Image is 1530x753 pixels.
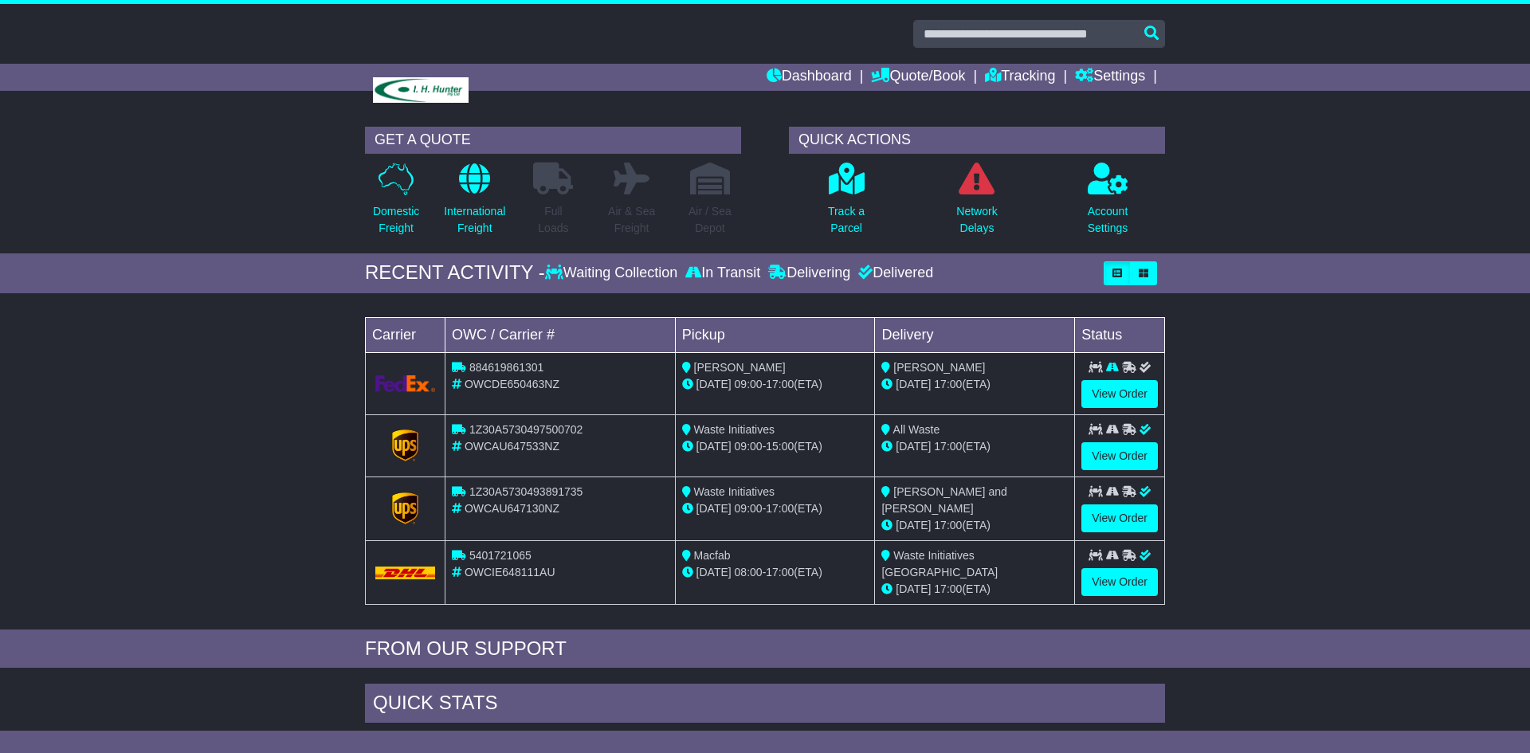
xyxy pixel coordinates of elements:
[828,203,865,237] p: Track a Parcel
[1087,162,1129,245] a: AccountSettings
[533,203,573,237] p: Full Loads
[392,492,419,524] img: GetCarrierServiceLogo
[735,566,763,578] span: 08:00
[1081,568,1158,596] a: View Order
[365,127,741,154] div: GET A QUOTE
[1081,504,1158,532] a: View Order
[465,440,559,453] span: OWCAU647533NZ
[682,500,869,517] div: - (ETA)
[694,549,731,562] span: Macfab
[735,502,763,515] span: 09:00
[682,564,869,581] div: - (ETA)
[366,317,445,352] td: Carrier
[469,361,543,374] span: 884619861301
[871,64,965,91] a: Quote/Book
[682,438,869,455] div: - (ETA)
[372,162,420,245] a: DomesticFreight
[934,440,962,453] span: 17:00
[766,440,794,453] span: 15:00
[934,378,962,390] span: 17:00
[881,549,998,578] span: Waste Initiatives [GEOGRAPHIC_DATA]
[694,485,775,498] span: Waste Initiatives
[934,519,962,531] span: 17:00
[881,517,1068,534] div: (ETA)
[682,376,869,393] div: - (ETA)
[1081,442,1158,470] a: View Order
[375,375,435,392] img: GetCarrierServiceLogo
[934,582,962,595] span: 17:00
[608,203,655,237] p: Air & Sea Freight
[469,549,532,562] span: 5401721065
[955,162,998,245] a: NetworkDelays
[767,64,852,91] a: Dashboard
[985,64,1055,91] a: Tracking
[896,440,931,453] span: [DATE]
[881,438,1068,455] div: (ETA)
[766,566,794,578] span: 17:00
[827,162,865,245] a: Track aParcel
[545,265,681,282] div: Waiting Collection
[465,502,559,515] span: OWCAU647130NZ
[694,361,786,374] span: [PERSON_NAME]
[956,203,997,237] p: Network Delays
[1075,317,1165,352] td: Status
[675,317,875,352] td: Pickup
[465,566,555,578] span: OWCIE648111AU
[365,637,1165,661] div: FROM OUR SUPPORT
[444,203,505,237] p: International Freight
[1081,380,1158,408] a: View Order
[854,265,933,282] div: Delivered
[893,361,985,374] span: [PERSON_NAME]
[465,378,559,390] span: OWCDE650463NZ
[875,317,1075,352] td: Delivery
[789,127,1165,154] div: QUICK ACTIONS
[688,203,732,237] p: Air / Sea Depot
[443,162,506,245] a: InternationalFreight
[893,423,940,436] span: All Waste
[881,581,1068,598] div: (ETA)
[735,440,763,453] span: 09:00
[766,378,794,390] span: 17:00
[373,203,419,237] p: Domestic Freight
[696,566,732,578] span: [DATE]
[696,378,732,390] span: [DATE]
[735,378,763,390] span: 09:00
[365,684,1165,727] div: Quick Stats
[469,423,583,436] span: 1Z30A5730497500702
[469,485,583,498] span: 1Z30A5730493891735
[881,376,1068,393] div: (ETA)
[766,502,794,515] span: 17:00
[681,265,764,282] div: In Transit
[896,519,931,531] span: [DATE]
[896,582,931,595] span: [DATE]
[375,567,435,579] img: DHL.png
[694,423,775,436] span: Waste Initiatives
[1088,203,1128,237] p: Account Settings
[881,485,1006,515] span: [PERSON_NAME] and [PERSON_NAME]
[365,261,545,284] div: RECENT ACTIVITY -
[896,378,931,390] span: [DATE]
[392,429,419,461] img: GetCarrierServiceLogo
[445,317,676,352] td: OWC / Carrier #
[764,265,854,282] div: Delivering
[696,440,732,453] span: [DATE]
[1075,64,1145,91] a: Settings
[696,502,732,515] span: [DATE]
